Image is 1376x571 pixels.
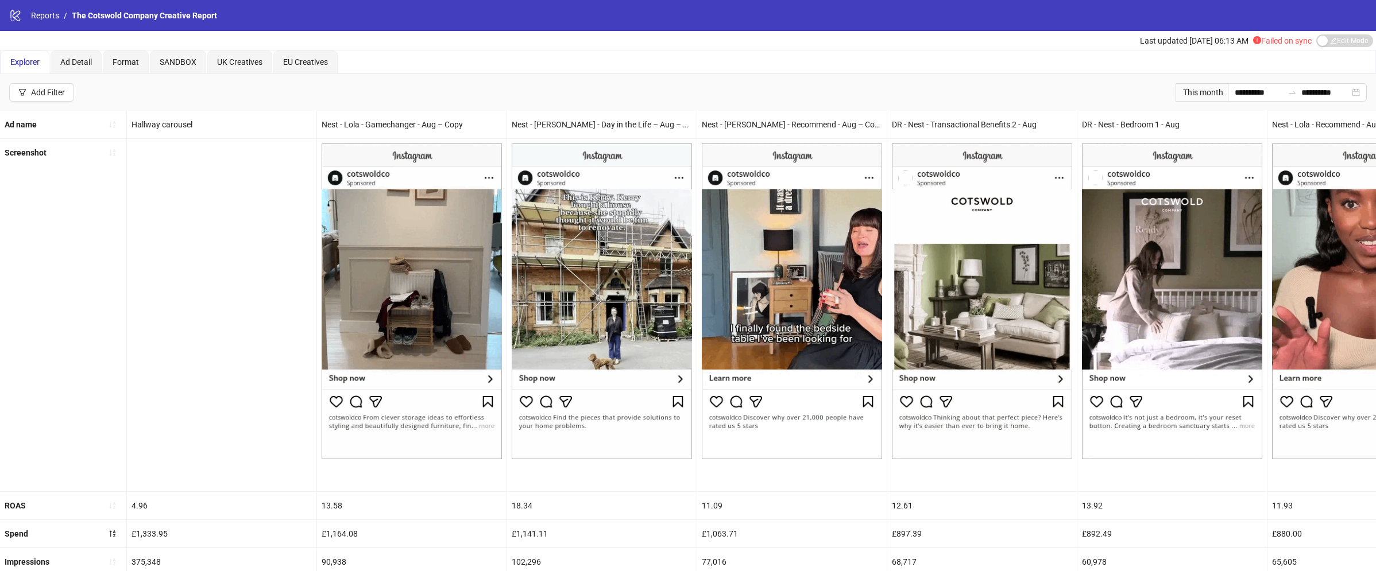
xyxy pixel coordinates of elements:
div: DR - Nest - Bedroom 1 - Aug [1077,111,1267,138]
div: 4.96 [127,492,316,519]
img: Screenshot 6801766559494 [322,143,502,459]
span: sort-ascending [109,121,117,129]
div: £1,063.71 [697,520,887,547]
span: SANDBOX [160,57,196,67]
div: Nest - [PERSON_NAME] - Recommend - Aug – Copy [697,111,887,138]
div: £1,164.08 [317,520,507,547]
li: / [64,9,67,22]
button: Add Filter [9,83,74,102]
div: £897.39 [887,520,1077,547]
span: Ad Detail [60,57,92,67]
span: The Cotswold Company Creative Report [72,11,217,20]
img: Screenshot 6801766558294 [702,143,882,459]
span: sort-descending [109,530,117,538]
img: Screenshot 6801766559094 [512,143,692,459]
span: Format [113,57,139,67]
span: Explorer [10,57,40,67]
div: Hallway carousel [127,111,316,138]
img: Screenshot 6802708718294 [1082,143,1262,459]
div: 12.61 [887,492,1077,519]
span: EU Creatives [283,57,328,67]
b: Spend [5,529,28,538]
b: ROAS [5,501,26,510]
div: Nest - [PERSON_NAME] - Day in the Life – Aug – Copy [507,111,697,138]
span: Last updated [DATE] 06:13 AM [1140,36,1249,45]
b: Impressions [5,557,49,566]
div: DR - Nest - Transactional Benefits 2 - Aug [887,111,1077,138]
div: £892.49 [1077,520,1267,547]
div: 18.34 [507,492,697,519]
span: filter [18,88,26,96]
b: Screenshot [5,148,47,157]
img: Screenshot 6802707115094 [892,143,1072,459]
span: sort-ascending [109,558,117,566]
span: sort-ascending [109,149,117,157]
span: exclamation-circle [1253,36,1261,44]
div: This month [1176,83,1228,102]
div: 11.09 [697,492,887,519]
div: £1,141.11 [507,520,697,547]
span: UK Creatives [217,57,262,67]
div: Add Filter [31,88,65,97]
div: Nest - Lola - Gamechanger - Aug – Copy [317,111,507,138]
div: 13.58 [317,492,507,519]
span: to [1288,88,1297,97]
div: £1,333.95 [127,520,316,547]
span: Failed on sync [1253,36,1312,45]
span: swap-right [1288,88,1297,97]
a: Reports [29,9,61,22]
span: sort-ascending [109,502,117,510]
div: 13.92 [1077,492,1267,519]
b: Ad name [5,120,37,129]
